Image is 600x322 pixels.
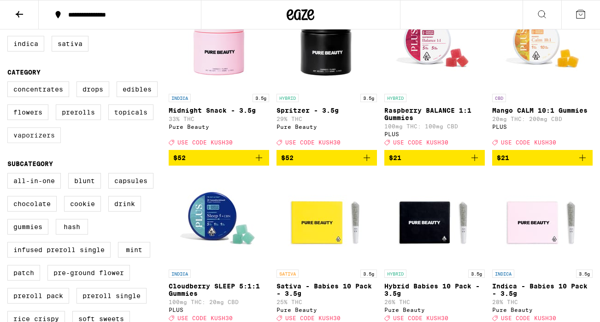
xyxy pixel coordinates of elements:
[7,196,57,212] label: Chocolate
[276,282,377,297] p: Sativa - Babies 10 Pack - 3.5g
[68,173,101,189] label: Blunt
[253,94,269,102] p: 3.5g
[388,173,481,265] img: Pure Beauty - Hybrid Babies 10 Pack - 3.5g
[169,94,191,102] p: INDICA
[492,307,593,313] div: Pure Beauty
[384,150,485,166] button: Add to bag
[169,116,269,122] p: 33% THC
[177,316,233,322] span: USE CODE KUSH30
[169,124,269,130] div: Pure Beauty
[496,173,588,265] img: Pure Beauty - Indica - Babies 10 Pack - 3.5g
[7,127,61,143] label: Vaporizers
[173,154,186,161] span: $52
[492,270,514,278] p: INDICA
[276,299,377,305] p: 25% THC
[276,107,377,114] p: Spritzer - 3.5g
[7,265,40,281] label: Patch
[393,316,448,322] span: USE CODE KUSH30
[7,160,53,167] legend: Subcategory
[169,282,269,297] p: Cloudberry SLEEP 5:1:1 Gummies
[384,307,485,313] div: Pure Beauty
[492,282,593,297] p: Indica - Babies 10 Pack - 3.5g
[492,94,506,102] p: CBD
[7,104,48,120] label: Flowers
[7,288,69,304] label: Preroll Pack
[47,265,130,281] label: Pre-ground Flower
[281,154,294,161] span: $52
[384,123,485,129] p: 100mg THC: 100mg CBD
[389,154,401,161] span: $21
[276,124,377,130] div: Pure Beauty
[360,94,377,102] p: 3.5g
[276,116,377,122] p: 29% THC
[384,270,406,278] p: HYBRID
[492,299,593,305] p: 28% THC
[492,150,593,166] button: Add to bag
[52,36,88,52] label: Sativa
[108,173,153,189] label: Capsules
[384,131,485,137] div: PLUS
[56,219,88,235] label: Hash
[76,288,147,304] label: Preroll Single
[492,124,593,130] div: PLUS
[173,173,265,265] img: PLUS - Cloudberry SLEEP 5:1:1 Gummies
[384,107,485,121] p: Raspberry BALANCE 1:1 Gummies
[169,270,191,278] p: INDICA
[7,69,41,76] legend: Category
[468,270,485,278] p: 3.5g
[492,107,593,114] p: Mango CALM 10:1 Gummies
[76,81,109,97] label: Drops
[384,282,485,297] p: Hybrid Babies 10 Pack - 3.5g
[6,6,66,14] span: Hi. Need any help?
[108,104,153,120] label: Topicals
[497,154,509,161] span: $21
[393,139,448,145] span: USE CODE KUSH30
[276,94,299,102] p: HYBRID
[492,116,593,122] p: 20mg THC: 200mg CBD
[169,307,269,313] div: PLUS
[169,150,269,166] button: Add to bag
[384,94,406,102] p: HYBRID
[7,242,111,258] label: Infused Preroll Single
[7,36,44,52] label: Indica
[169,299,269,305] p: 100mg THC: 20mg CBD
[7,81,69,97] label: Concentrates
[276,307,377,313] div: Pure Beauty
[276,150,377,166] button: Add to bag
[177,139,233,145] span: USE CODE KUSH30
[276,270,299,278] p: SATIVA
[118,242,150,258] label: Mint
[117,81,158,97] label: Edibles
[360,270,377,278] p: 3.5g
[7,219,48,235] label: Gummies
[285,316,341,322] span: USE CODE KUSH30
[285,139,341,145] span: USE CODE KUSH30
[108,196,141,212] label: Drink
[7,173,61,189] label: All-In-One
[384,299,485,305] p: 26% THC
[169,107,269,114] p: Midnight Snack - 3.5g
[501,139,556,145] span: USE CODE KUSH30
[56,104,101,120] label: Prerolls
[501,316,556,322] span: USE CODE KUSH30
[281,173,373,265] img: Pure Beauty - Sativa - Babies 10 Pack - 3.5g
[576,270,593,278] p: 3.5g
[64,196,101,212] label: Cookie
